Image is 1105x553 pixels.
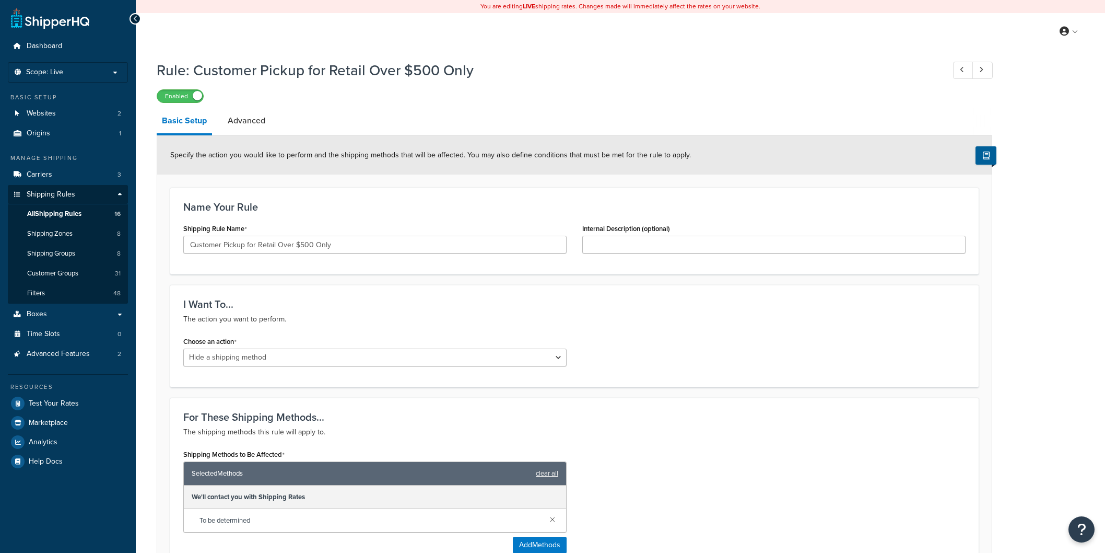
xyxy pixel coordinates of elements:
span: 8 [117,229,121,238]
p: The action you want to perform. [183,313,966,326]
label: Internal Description (optional) [582,225,670,233]
span: All Shipping Rules [27,210,81,218]
span: 31 [115,269,121,278]
a: Shipping Zones8 [8,224,128,244]
a: Advanced Features2 [8,344,128,364]
li: Advanced Features [8,344,128,364]
h1: Rule: Customer Pickup for Retail Over $500 Only [157,60,934,80]
a: clear all [536,466,558,481]
a: Shipping Groups8 [8,244,128,263]
span: Dashboard [27,42,62,51]
li: Customer Groups [8,264,128,283]
span: Marketplace [29,419,68,428]
a: AllShipping Rules16 [8,204,128,224]
a: Previous Record [953,62,973,79]
div: We'll contact you with Shipping Rates [184,486,566,509]
span: Shipping Zones [27,229,73,238]
a: Carriers3 [8,165,128,185]
a: Marketplace [8,413,128,432]
li: Carriers [8,165,128,185]
h3: I Want To... [183,298,966,310]
span: 48 [113,289,121,298]
a: Help Docs [8,452,128,471]
span: 3 [117,170,121,179]
a: Next Record [972,62,993,79]
span: Test Your Rates [29,399,79,408]
span: Specify the action you would like to perform and the shipping methods that will be affected. You ... [170,149,691,160]
span: Customer Groups [27,269,78,278]
li: Origins [8,124,128,143]
li: Time Slots [8,325,128,344]
span: Scope: Live [26,68,63,77]
span: Origins [27,129,50,138]
a: Dashboard [8,37,128,56]
span: Boxes [27,310,47,319]
a: Basic Setup [157,108,212,135]
b: LIVE [523,2,535,11]
a: Advanced [222,108,271,133]
span: Analytics [29,438,57,447]
span: Shipping Groups [27,249,75,258]
div: Resources [8,383,128,391]
span: 1 [119,129,121,138]
a: Analytics [8,433,128,452]
a: Time Slots0 [8,325,128,344]
li: Shipping Zones [8,224,128,244]
label: Shipping Methods to Be Affected [183,451,285,459]
span: 16 [114,210,121,218]
h3: For These Shipping Methods... [183,411,966,423]
label: Choose an action [183,338,237,346]
span: 2 [117,109,121,118]
button: Show Help Docs [975,146,996,165]
div: Basic Setup [8,93,128,102]
li: Shipping Groups [8,244,128,263]
span: To be determined [199,513,542,528]
span: Carriers [27,170,52,179]
a: Origins1 [8,124,128,143]
a: Filters48 [8,284,128,303]
a: Boxes [8,305,128,324]
a: Websites2 [8,104,128,123]
span: 2 [117,350,121,359]
span: Shipping Rules [27,190,75,199]
li: Websites [8,104,128,123]
span: Help Docs [29,457,63,466]
button: Open Resource Center [1068,516,1095,543]
li: Filters [8,284,128,303]
p: The shipping methods this rule will apply to. [183,426,966,439]
a: Test Your Rates [8,394,128,413]
div: Manage Shipping [8,154,128,163]
span: Advanced Features [27,350,90,359]
label: Shipping Rule Name [183,225,247,233]
h3: Name Your Rule [183,201,966,213]
li: Shipping Rules [8,185,128,304]
span: Filters [27,289,45,298]
span: Websites [27,109,56,118]
span: Selected Methods [192,466,531,481]
a: Shipping Rules [8,185,128,204]
span: 0 [117,330,121,339]
span: Time Slots [27,330,60,339]
a: Customer Groups31 [8,264,128,283]
span: 8 [117,249,121,258]
label: Enabled [157,90,203,102]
